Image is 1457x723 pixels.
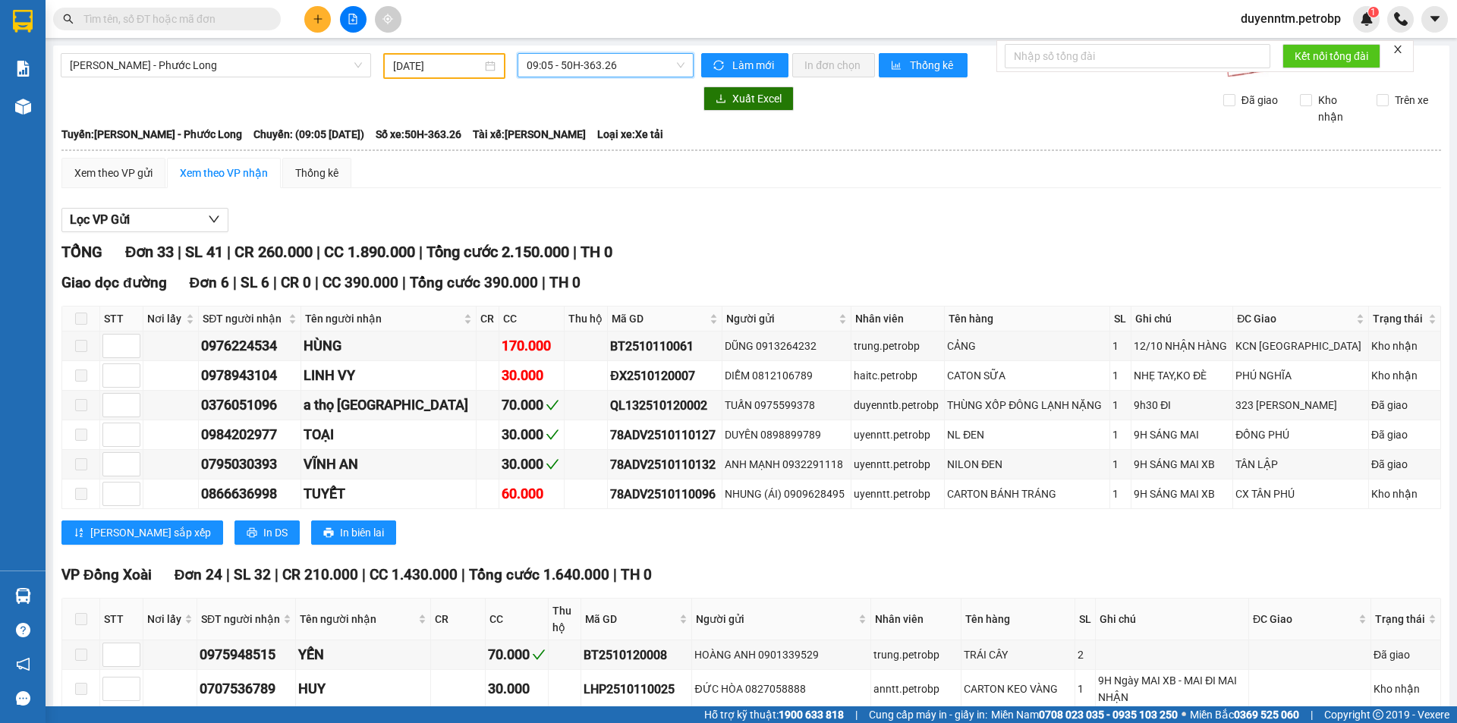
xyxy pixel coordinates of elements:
[13,10,33,33] img: logo-vxr
[1373,310,1425,327] span: Trạng thái
[608,479,722,509] td: 78ADV2510110096
[298,678,428,699] div: HUY
[527,54,684,77] span: 09:05 - 50H-363.26
[208,213,220,225] span: down
[1374,646,1438,663] div: Đã giao
[1282,44,1380,68] button: Kết nối tổng đài
[253,126,364,143] span: Chuyến: (09:05 [DATE])
[74,165,153,181] div: Xem theo VP gửi
[201,365,297,386] div: 0978943104
[608,450,722,479] td: 78ADV2510110132
[199,479,301,509] td: 0866636998
[608,391,722,420] td: QL132510120002
[15,61,31,77] img: solution-icon
[502,424,562,445] div: 30.000
[910,57,955,74] span: Thống kê
[362,566,366,583] span: |
[1371,486,1438,502] div: Kho nhận
[180,165,268,181] div: Xem theo VP nhận
[502,395,562,416] div: 70.000
[1134,367,1230,384] div: NHẸ TAY,KO ĐÈ
[234,520,300,545] button: printerIn DS
[16,691,30,706] span: message
[304,483,474,505] div: TUYẾT
[945,306,1110,332] th: Tên hàng
[1371,367,1438,384] div: Kho nhận
[1371,338,1438,354] div: Kho nhận
[324,243,415,261] span: CC 1.890.000
[296,640,431,670] td: YẾN
[199,332,301,361] td: 0976224534
[502,335,562,357] div: 170.000
[947,338,1107,354] div: CẢNG
[610,485,719,504] div: 78ADV2510110096
[1235,367,1366,384] div: PHÚ NGHĨA
[419,243,423,261] span: |
[304,335,474,357] div: HÙNG
[1392,44,1403,55] span: close
[608,420,722,450] td: 78ADV2510110127
[964,646,1072,663] div: TRÁI CÂY
[234,566,271,583] span: SL 32
[854,456,942,473] div: uyenntt.petrobp
[61,208,228,232] button: Lọc VP Gửi
[694,681,868,697] div: ĐỨC HÒA 0827058888
[1039,709,1178,721] strong: 0708 023 035 - 0935 103 250
[1229,9,1353,28] span: duyenntm.petrobp
[1182,712,1186,718] span: ⚪️
[263,524,288,541] span: In DS
[301,450,477,479] td: VĨNH AN
[565,306,609,332] th: Thu hộ
[197,640,296,670] td: 0975948515
[991,706,1178,723] span: Miền Nam
[61,243,102,261] span: TỔNG
[461,566,465,583] span: |
[61,274,167,291] span: Giao dọc đường
[1375,611,1425,627] span: Trạng thái
[313,14,323,24] span: plus
[1078,681,1093,697] div: 1
[851,306,945,332] th: Nhân viên
[871,599,961,640] th: Nhân viên
[792,53,875,77] button: In đơn chọn
[203,310,285,327] span: SĐT người nhận
[304,6,331,33] button: plus
[233,274,237,291] span: |
[488,678,546,699] div: 30.000
[201,424,297,445] div: 0984202977
[70,210,130,229] span: Lọc VP Gửi
[502,454,562,475] div: 30.000
[854,367,942,384] div: haitc.petrobp
[301,391,477,420] td: a thọ seoul
[1235,456,1366,473] div: TÂN LẬP
[375,6,401,33] button: aim
[610,426,719,445] div: 78ADV2510110127
[1374,681,1438,697] div: Kho nhận
[199,450,301,479] td: 0795030393
[1389,92,1434,108] span: Trên xe
[1110,306,1131,332] th: SL
[610,337,719,356] div: BT2510110061
[1371,456,1438,473] div: Đã giao
[426,243,569,261] span: Tổng cước 2.150.000
[621,566,652,583] span: TH 0
[1235,486,1366,502] div: CX TÂN PHÚ
[275,566,278,583] span: |
[694,646,868,663] div: HOÀNG ANH 0901339529
[201,611,280,627] span: SĐT người nhận
[74,527,84,539] span: sort-ascending
[1235,92,1284,108] span: Đã giao
[300,611,415,627] span: Tên người nhận
[1112,426,1128,443] div: 1
[716,93,726,105] span: download
[703,86,794,111] button: downloadXuất Excel
[947,486,1107,502] div: CARTON BÁNH TRÁNG
[1235,397,1366,413] div: 323 [PERSON_NAME]
[1112,338,1128,354] div: 1
[90,524,211,541] span: [PERSON_NAME] sắp xếp
[247,527,257,539] span: printer
[1421,6,1448,33] button: caret-down
[725,456,848,473] div: ANH MẠNH 0932291118
[301,420,477,450] td: TOẠI
[581,243,612,261] span: TH 0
